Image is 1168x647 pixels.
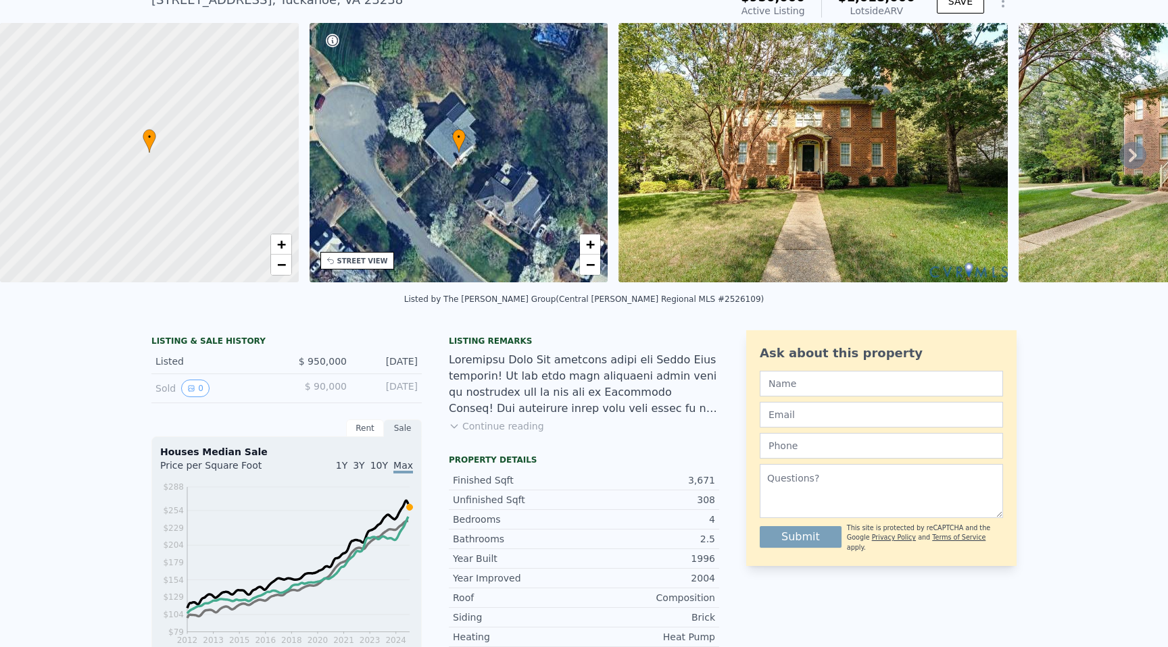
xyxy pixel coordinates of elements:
[163,558,184,567] tspan: $179
[155,355,276,368] div: Listed
[453,513,584,526] div: Bedrooms
[452,129,466,153] div: •
[453,532,584,546] div: Bathrooms
[143,131,156,143] span: •
[271,234,291,255] a: Zoom in
[838,4,915,18] div: Lotside ARV
[353,460,364,471] span: 3Y
[360,636,381,645] tspan: 2023
[393,460,413,473] span: Max
[584,513,715,526] div: 4
[358,355,418,368] div: [DATE]
[584,611,715,624] div: Brick
[449,455,719,465] div: Property details
[760,526,842,548] button: Submit
[160,445,413,459] div: Houses Median Sale
[453,630,584,644] div: Heating
[580,234,600,255] a: Zoom in
[452,131,466,143] span: •
[203,636,224,645] tspan: 2013
[741,5,805,16] span: Active Listing
[584,591,715,604] div: Composition
[760,371,1003,396] input: Name
[453,571,584,585] div: Year Improved
[181,380,210,397] button: View historical data
[255,636,276,645] tspan: 2016
[177,636,198,645] tspan: 2012
[584,571,715,585] div: 2004
[163,575,184,585] tspan: $154
[163,482,184,492] tspan: $288
[155,380,276,397] div: Sold
[453,591,584,604] div: Roof
[453,611,584,624] div: Siding
[370,460,388,471] span: 10Y
[358,380,418,397] div: [DATE]
[385,636,406,645] tspan: 2024
[584,493,715,507] div: 308
[584,532,715,546] div: 2.5
[276,236,285,253] span: +
[760,402,1003,428] input: Email
[346,419,384,437] div: Rent
[580,255,600,275] a: Zoom out
[449,419,544,433] button: Continue reading
[308,636,328,645] tspan: 2020
[163,540,184,550] tspan: $204
[337,256,388,266] div: STREET VIEW
[384,419,422,437] div: Sale
[281,636,302,645] tspan: 2018
[163,506,184,515] tspan: $254
[163,523,184,533] tspan: $229
[271,255,291,275] a: Zoom out
[584,630,715,644] div: Heat Pump
[760,433,1003,459] input: Phone
[847,523,1003,552] div: This site is protected by reCAPTCHA and the Google and apply.
[453,473,584,487] div: Finished Sqft
[453,552,584,565] div: Year Built
[160,459,287,480] div: Price per Square Foot
[453,493,584,507] div: Unfinished Sqft
[584,473,715,487] div: 3,671
[163,592,184,602] tspan: $129
[618,23,1008,282] img: Sale: 169734541 Parcel: 99298568
[586,256,595,273] span: −
[336,460,347,471] span: 1Y
[305,381,347,392] span: $ 90,000
[932,534,985,541] a: Terms of Service
[872,534,916,541] a: Privacy Policy
[449,352,719,417] div: Loremipsu Dolo Sit ametcons adipi eli Seddo Eius temporin! Ut lab etdo magn aliquaeni admin veni ...
[299,356,347,367] span: $ 950,000
[163,610,184,619] tspan: $104
[333,636,354,645] tspan: 2021
[168,627,184,637] tspan: $79
[276,256,285,273] span: −
[584,552,715,565] div: 1996
[151,336,422,349] div: LISTING & SALE HISTORY
[760,344,1003,363] div: Ask about this property
[229,636,250,645] tspan: 2015
[143,129,156,153] div: •
[586,236,595,253] span: +
[404,294,764,304] div: Listed by The [PERSON_NAME] Group (Central [PERSON_NAME] Regional MLS #2526109)
[449,336,719,346] div: Listing remarks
